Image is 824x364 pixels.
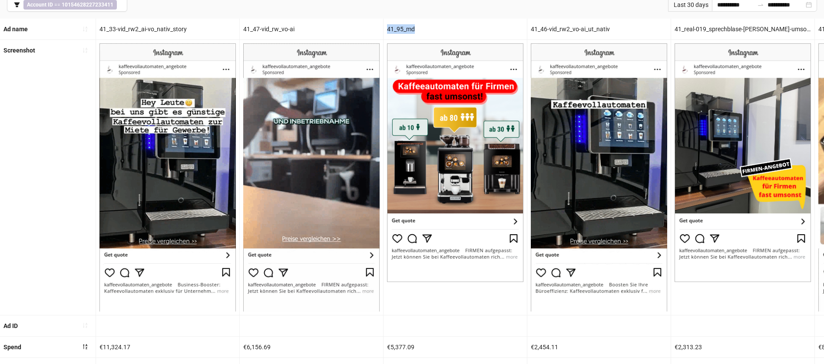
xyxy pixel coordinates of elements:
[384,19,527,39] div: 41_95_md
[3,47,35,54] b: Screenshot
[3,322,18,329] b: Ad ID
[82,47,88,53] span: sort-ascending
[82,26,88,32] span: sort-ascending
[240,337,383,357] div: €6,156.69
[62,2,113,8] b: 10154628227233411
[27,2,53,8] b: Account ID
[240,19,383,39] div: 41_47-vid_rw_vo-ai
[243,43,380,311] img: Screenshot 120228925533840498
[671,337,814,357] div: €2,313.23
[14,2,20,8] span: filter
[671,19,814,39] div: 41_real-019_sprechblase-[PERSON_NAME]-umsonst_pfeil_story
[531,43,667,311] img: Screenshot 120228925539160498
[675,43,811,282] img: Screenshot 120227423168820498
[527,19,671,39] div: 41_46-vid_rw2_vo-ai_ut_nativ
[96,19,239,39] div: 41_33-vid_rw2_ai-vo_nativ_story
[384,337,527,357] div: €5,377.09
[82,344,88,350] span: sort-descending
[757,1,764,8] span: to
[527,337,671,357] div: €2,454.11
[387,43,523,282] img: Screenshot 120227423168810498
[3,344,21,351] b: Spend
[82,322,88,328] span: sort-ascending
[3,26,28,33] b: Ad name
[757,1,764,8] span: swap-right
[96,337,239,357] div: €11,324.17
[99,43,236,311] img: Screenshot 120227423168850498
